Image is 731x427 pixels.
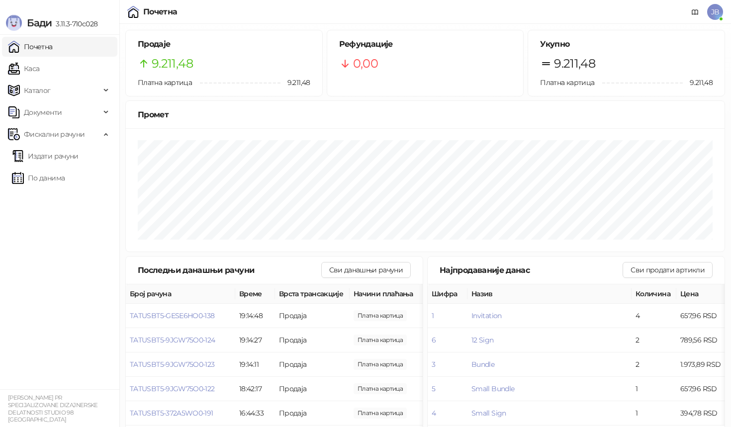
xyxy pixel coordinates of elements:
td: Продаја [275,401,350,426]
button: Сви продати артикли [623,262,713,278]
td: Продаја [275,328,350,352]
button: 5 [432,384,435,393]
th: Број рачуна [126,284,235,304]
div: Почетна [143,8,178,16]
td: 2 [632,328,676,352]
span: Бади [27,17,52,29]
img: Logo [6,15,22,31]
button: TATUSBT5-GESE6HO0-138 [130,311,215,320]
button: TATUSBT5-9JGW75O0-123 [130,360,215,369]
th: Време [235,284,275,304]
th: Назив [467,284,632,304]
span: 9.211,48 [554,54,595,73]
td: Продаја [275,304,350,328]
a: По данима [12,168,65,188]
button: Small Bundle [471,384,514,393]
td: 4 [632,304,676,328]
a: Документација [687,4,703,20]
div: Последњи данашњи рачуни [138,264,321,276]
span: 9.211,48 [152,54,193,73]
button: Small Sign [471,409,506,418]
span: Фискални рачуни [24,124,85,144]
th: Количина [632,284,676,304]
a: Каса [8,59,39,79]
td: 19:14:48 [235,304,275,328]
button: Invitation [471,311,502,320]
td: 16:44:33 [235,401,275,426]
div: Најпродаваније данас [440,264,623,276]
td: Продаја [275,352,350,377]
span: Каталог [24,81,51,100]
td: 2 [632,352,676,377]
span: Платна картица [138,78,192,87]
button: 4 [432,409,436,418]
td: 19:14:11 [235,352,275,377]
span: 657,96 [354,383,407,394]
td: 1 [632,377,676,401]
td: 18:42:17 [235,377,275,401]
button: 12 Sign [471,336,494,344]
span: 657,96 [354,359,407,370]
button: TATUSBT5-9JGW75O0-124 [130,336,215,344]
button: 1 [432,311,434,320]
button: TATUSBT5-9JGW75O0-122 [130,384,215,393]
h5: Рефундације [339,38,512,50]
span: Документи [24,102,62,122]
a: Почетна [8,37,53,57]
span: Платна картица [540,78,594,87]
span: 9.211,48 [683,77,713,88]
td: Продаја [275,377,350,401]
a: Издати рачуни [12,146,79,166]
h5: Продаје [138,38,310,50]
span: 3.11.3-710c028 [52,19,97,28]
span: JB [707,4,723,20]
th: Начини плаћања [350,284,449,304]
td: 1 [632,401,676,426]
button: TATUSBT5-372A5WO0-191 [130,409,213,418]
button: Bundle [471,360,494,369]
small: [PERSON_NAME] PR SPECIJALIZOVANE DIZAJNERSKE DELATNOSTI STUDIO 98 [GEOGRAPHIC_DATA] [8,394,98,423]
button: 6 [432,336,436,344]
span: 657,96 [354,310,407,321]
span: 9.211,48 [280,77,310,88]
span: 657,96 [354,335,407,345]
td: 19:14:27 [235,328,275,352]
th: Врста трансакције [275,284,350,304]
button: Сви данашњи рачуни [321,262,411,278]
span: 394,78 [354,408,407,419]
div: Промет [138,108,713,121]
th: Шифра [428,284,467,304]
h5: Укупно [540,38,713,50]
span: 0,00 [353,54,378,73]
button: 3 [432,360,435,369]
